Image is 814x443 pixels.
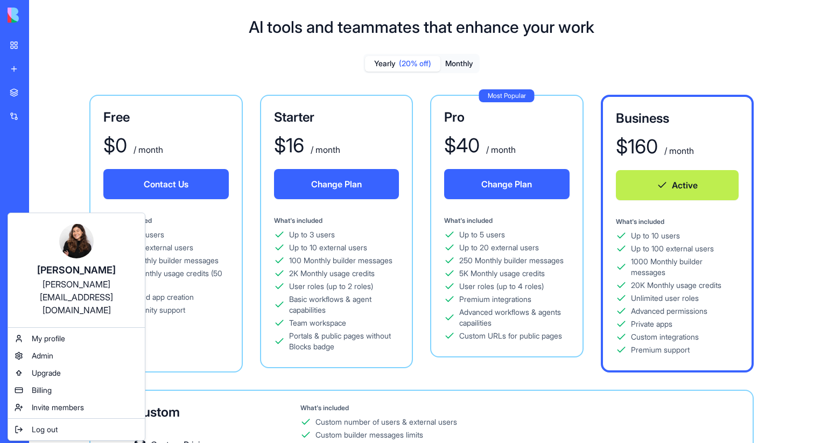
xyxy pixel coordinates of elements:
span: Log out [32,424,58,435]
a: [PERSON_NAME][PERSON_NAME][EMAIL_ADDRESS][DOMAIN_NAME] [10,215,143,325]
span: Admin [32,350,53,361]
div: [PERSON_NAME][EMAIL_ADDRESS][DOMAIN_NAME] [19,278,134,317]
span: Upgrade [32,368,61,378]
a: Upgrade [10,364,143,382]
span: Invite members [32,402,84,413]
a: Billing [10,382,143,399]
span: My profile [32,333,65,344]
a: Admin [10,347,143,364]
img: profile_pic_qbya32.jpg [59,224,94,258]
span: Billing [32,385,52,396]
div: [PERSON_NAME] [19,263,134,278]
a: My profile [10,330,143,347]
a: Invite members [10,399,143,416]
